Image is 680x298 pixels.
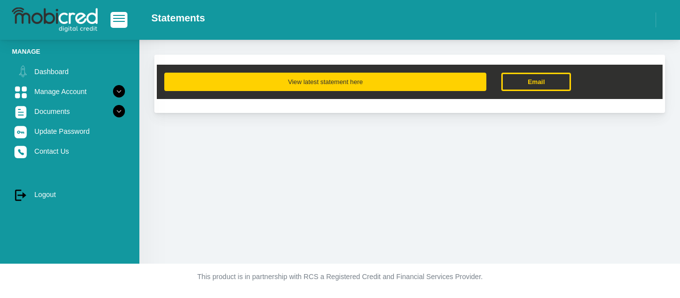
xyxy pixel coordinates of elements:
[64,272,616,282] p: This product is in partnership with RCS a Registered Credit and Financial Services Provider.
[12,142,127,161] a: Contact Us
[12,102,127,121] a: Documents
[12,7,98,32] img: logo-mobicred.svg
[151,12,205,24] h2: Statements
[12,47,127,56] li: Manage
[12,82,127,101] a: Manage Account
[12,62,127,81] a: Dashboard
[501,73,571,91] a: Email
[12,122,127,141] a: Update Password
[164,73,486,91] button: View latest statement here
[12,185,127,204] a: Logout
